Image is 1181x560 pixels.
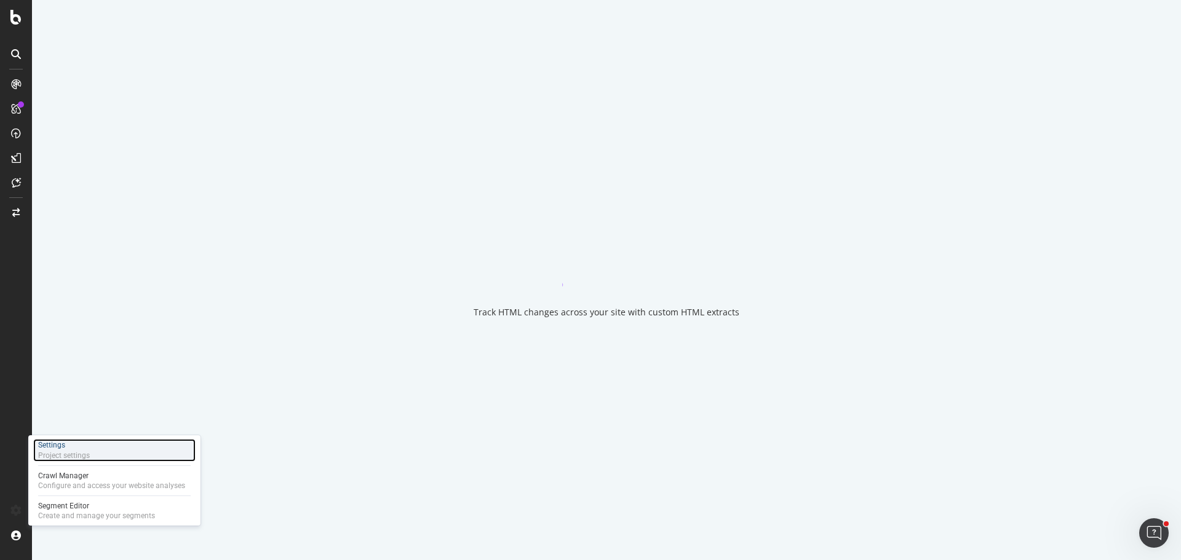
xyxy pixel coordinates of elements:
[38,511,155,521] div: Create and manage your segments
[38,481,185,491] div: Configure and access your website analyses
[33,500,196,522] a: Segment EditorCreate and manage your segments
[38,451,90,460] div: Project settings
[38,471,185,481] div: Crawl Manager
[33,470,196,492] a: Crawl ManagerConfigure and access your website analyses
[562,242,651,286] div: animation
[1139,518,1169,548] iframe: Intercom live chat
[474,306,739,318] div: Track HTML changes across your site with custom HTML extracts
[38,501,155,511] div: Segment Editor
[38,440,90,451] div: Settings
[33,439,196,462] a: SettingsProject settings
